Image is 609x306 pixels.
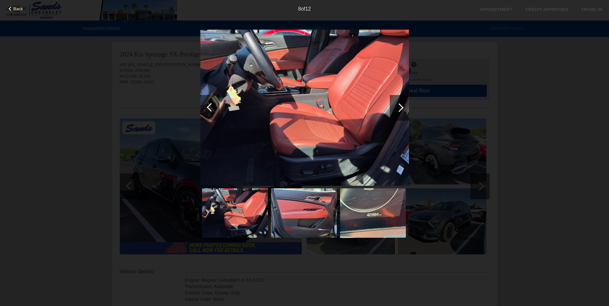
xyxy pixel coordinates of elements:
span: Back [13,6,23,11]
span: 12 [305,6,311,12]
img: image.aspx [271,188,337,238]
a: Credit Approved [525,7,568,12]
img: image.aspx [340,188,406,238]
a: Appointment [480,7,512,12]
img: image.aspx [202,188,268,238]
a: Trade-In [581,7,603,12]
span: 8 [298,6,301,12]
img: image.aspx [200,30,409,186]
